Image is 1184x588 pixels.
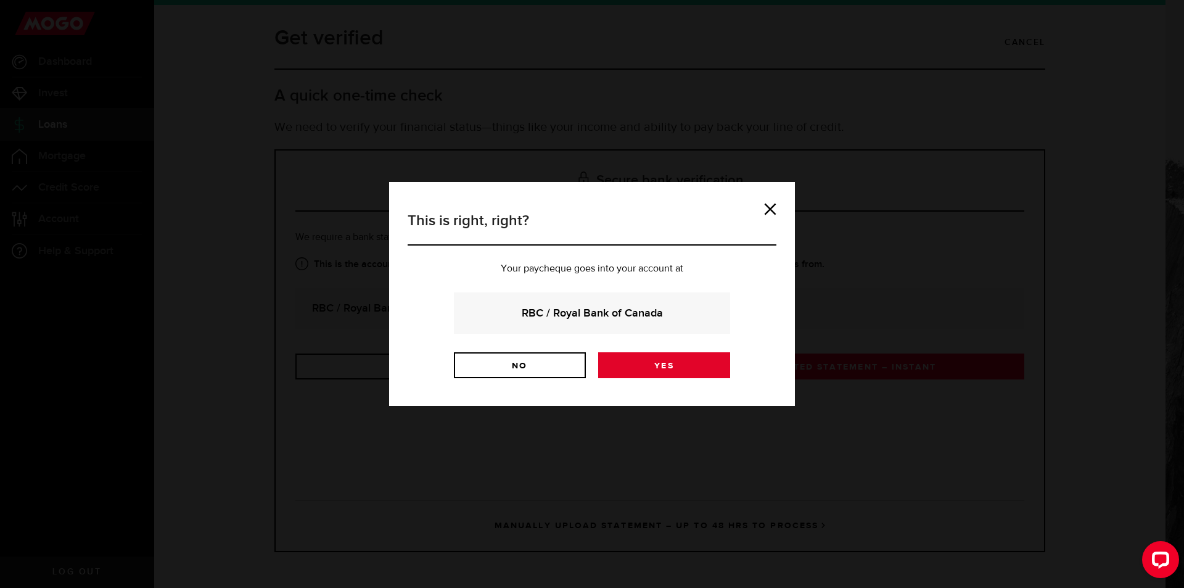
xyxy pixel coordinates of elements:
[408,264,776,274] p: Your paycheque goes into your account at
[408,210,776,246] h3: This is right, right?
[454,352,586,378] a: No
[598,352,730,378] a: Yes
[471,305,713,321] strong: RBC / Royal Bank of Canada
[1132,536,1184,588] iframe: LiveChat chat widget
